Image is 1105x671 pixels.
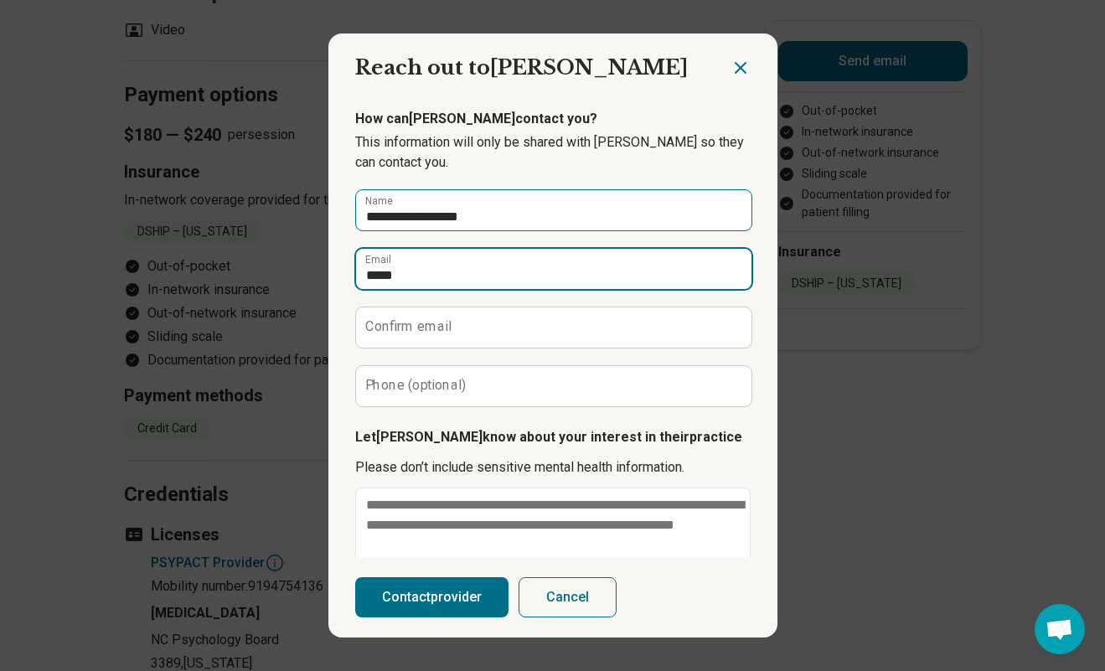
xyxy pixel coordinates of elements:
[355,55,688,80] span: Reach out to [PERSON_NAME]
[365,379,467,392] label: Phone (optional)
[355,457,751,477] p: Please don’t include sensitive mental health information.
[355,132,751,173] p: This information will only be shared with [PERSON_NAME] so they can contact you.
[355,577,509,617] button: Contactprovider
[365,255,391,265] label: Email
[365,196,393,206] label: Name
[365,320,452,333] label: Confirm email
[519,577,617,617] button: Cancel
[731,58,751,78] button: Close dialog
[355,427,751,447] p: Let [PERSON_NAME] know about your interest in their practice
[355,109,751,129] p: How can [PERSON_NAME] contact you?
